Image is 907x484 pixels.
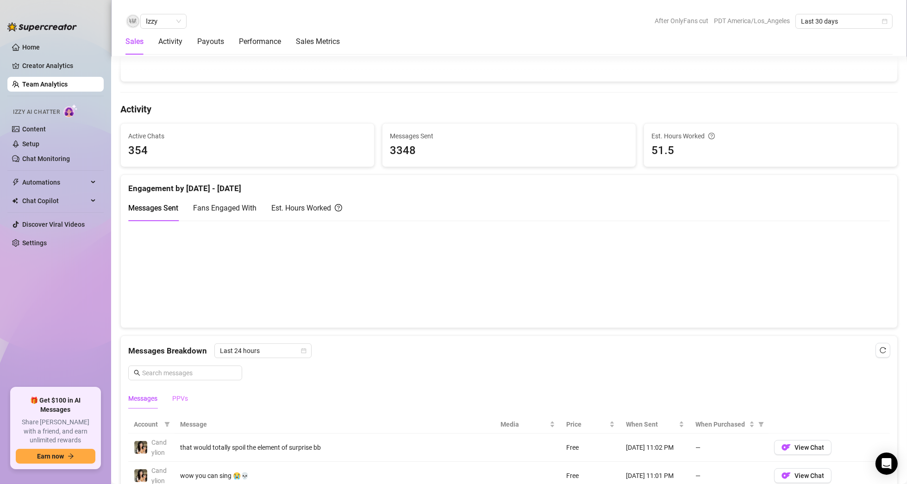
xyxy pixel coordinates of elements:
[561,416,620,434] th: Price
[12,198,18,204] img: Chat Copilot
[158,36,182,47] div: Activity
[68,453,74,459] span: arrow-right
[22,221,85,228] a: Discover Viral Videos
[801,14,887,28] span: Last 30 days
[335,202,342,214] span: question-circle
[757,417,766,431] span: filter
[882,19,888,24] span: calendar
[500,419,548,429] span: Media
[22,193,88,208] span: Chat Copilot
[142,368,237,378] input: Search messages
[758,422,764,427] span: filter
[651,142,890,160] span: 51.5
[128,175,890,195] div: Engagement by [DATE] - [DATE]
[296,36,340,47] div: Sales Metrics
[22,58,96,73] a: Creator Analytics
[794,472,824,479] span: View Chat
[271,202,342,214] div: Est. Hours Worked
[22,155,70,162] a: Chat Monitoring
[7,22,77,31] img: logo-BBDzfeDw.svg
[620,416,690,434] th: When Sent
[566,419,607,429] span: Price
[239,36,281,47] div: Performance
[175,416,495,434] th: Message
[63,104,78,118] img: AI Chatter
[690,434,769,462] td: —
[22,125,46,133] a: Content
[626,419,677,429] span: When Sent
[390,131,628,141] span: Messages Sent
[134,419,161,429] span: Account
[774,468,832,483] button: OFView Chat
[301,348,307,354] span: calendar
[180,442,489,453] div: that would totally spoil the element of surprise bb
[876,453,898,475] div: Open Intercom Messenger
[134,370,140,376] span: search
[22,140,39,148] a: Setup
[164,422,170,427] span: filter
[794,444,824,451] span: View Chat
[128,343,890,358] div: Messages Breakdown
[128,131,367,141] span: Active Chats
[134,441,147,454] img: Candylion
[690,416,769,434] th: When Purchased
[16,418,95,445] span: Share [PERSON_NAME] with a friend, and earn unlimited rewards
[128,142,367,160] span: 354
[126,14,140,28] img: Izzy
[495,416,561,434] th: Media
[714,14,790,28] span: PDT America/Los_Angeles
[16,396,95,414] span: 🎁 Get $100 in AI Messages
[22,43,40,51] a: Home
[620,434,690,462] td: [DATE] 11:02 PM
[220,344,306,358] span: Last 24 hours
[193,204,256,212] span: Fans Engaged With
[120,103,898,116] h4: Activity
[125,36,144,47] div: Sales
[22,239,47,247] a: Settings
[128,204,178,212] span: Messages Sent
[16,449,95,464] button: Earn nowarrow-right
[197,36,224,47] div: Payouts
[172,393,188,403] div: PPVs
[390,142,628,160] span: 3348
[13,108,60,117] span: Izzy AI Chatter
[880,347,886,354] span: reload
[163,417,172,431] span: filter
[22,81,68,88] a: Team Analytics
[782,471,791,480] img: OF
[561,434,620,462] td: Free
[774,440,832,455] button: OFView Chat
[146,14,181,28] span: Izzy
[651,131,890,141] div: Est. Hours Worked
[22,175,88,190] span: Automations
[128,393,157,403] div: Messages
[774,474,832,482] a: OFView Chat
[782,443,791,452] img: OF
[151,439,167,456] span: Candylion
[12,179,19,186] span: thunderbolt
[134,469,147,482] img: Candylion
[708,131,715,141] span: question-circle
[37,453,64,460] span: Earn now
[180,471,489,481] div: wow you can sing 😭💀
[695,419,747,429] span: When Purchased
[655,14,708,28] span: After OnlyFans cut
[774,446,832,453] a: OFView Chat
